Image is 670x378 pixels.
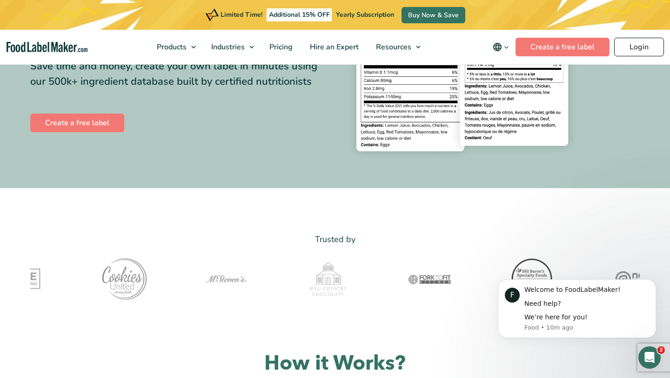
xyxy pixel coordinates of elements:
a: Pricing [261,30,299,64]
h2: How it Works? [30,351,640,377]
iframe: Intercom notifications message [484,265,670,353]
div: Profile image for Food [21,22,36,37]
span: Pricing [267,42,294,52]
div: message notification from Food, 10m ago. Welcome to FoodLabelMaker! Need help? We’re here for you! [14,14,172,73]
div: Message content [40,20,165,57]
span: Industries [208,42,246,52]
span: Hire an Expert [307,42,360,52]
span: Products [154,42,188,52]
a: Create a free label [516,38,610,56]
div: Save time and money, create your own label in minutes using our 500k+ ingredient database built b... [30,59,328,89]
div: Need help? [40,34,165,43]
a: Hire an Expert [301,30,365,64]
div: We’re here for you! [40,47,165,57]
a: Resources [368,30,425,64]
span: Yearly Subscription [336,10,394,19]
p: Trusted by [30,233,640,246]
a: Create a free label [30,114,124,132]
span: 2 [657,346,665,354]
a: Buy Now & Save [402,7,465,23]
a: Login [614,38,664,56]
span: Additional 15% OFF [267,8,332,21]
a: Products [148,30,201,64]
p: Message from Food, sent 10m ago [40,58,165,67]
div: Welcome to FoodLabelMaker! [40,20,165,29]
a: Industries [203,30,259,64]
span: Limited Time! [221,10,262,19]
span: Resources [373,42,412,52]
iframe: Intercom live chat [638,346,661,369]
